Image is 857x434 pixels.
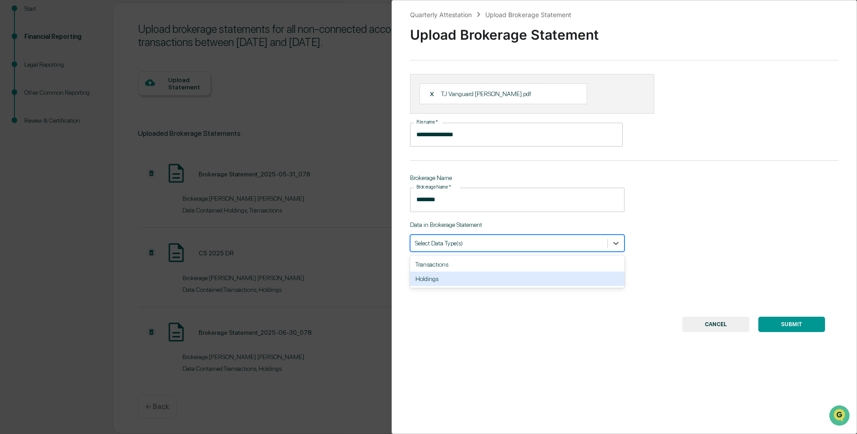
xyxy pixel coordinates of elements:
span: Data Lookup [18,131,57,140]
button: SUBMIT [758,317,825,332]
p: How can we help? [9,19,164,33]
a: 🗄️Attestations [62,110,115,126]
p: TJ Vanguard [PERSON_NAME].pdf [441,90,531,97]
input: Clear [23,41,149,51]
div: We're available if you need us! [31,78,114,85]
button: CANCEL [682,317,749,332]
label: File name [416,119,438,125]
img: 1746055101610-c473b297-6a78-478c-a979-82029cc54cd1 [9,69,25,85]
div: Holdings [410,272,625,286]
p: Brokerage Name [410,174,625,181]
span: Preclearance [18,114,58,123]
div: Start new chat [31,69,148,78]
div: Transactions [410,257,625,272]
div: 🔎 [9,132,16,139]
div: 🗄️ [65,115,73,122]
button: Start new chat [153,72,164,83]
span: Attestations [74,114,112,123]
div: Quarterly Attestation [410,11,472,18]
p: Data in Brokerage Statement [410,221,625,228]
div: Upload Brokerage Statement [410,19,839,43]
span: Pylon [90,153,109,160]
div: X [429,90,442,98]
div: 🖐️ [9,115,16,122]
a: 🖐️Preclearance [5,110,62,126]
a: 🔎Data Lookup [5,127,60,143]
label: Brokerage Name [416,184,451,190]
a: Powered byPylon [64,152,109,160]
iframe: Open customer support [828,404,852,429]
div: Upload Brokerage Statement [485,11,571,18]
